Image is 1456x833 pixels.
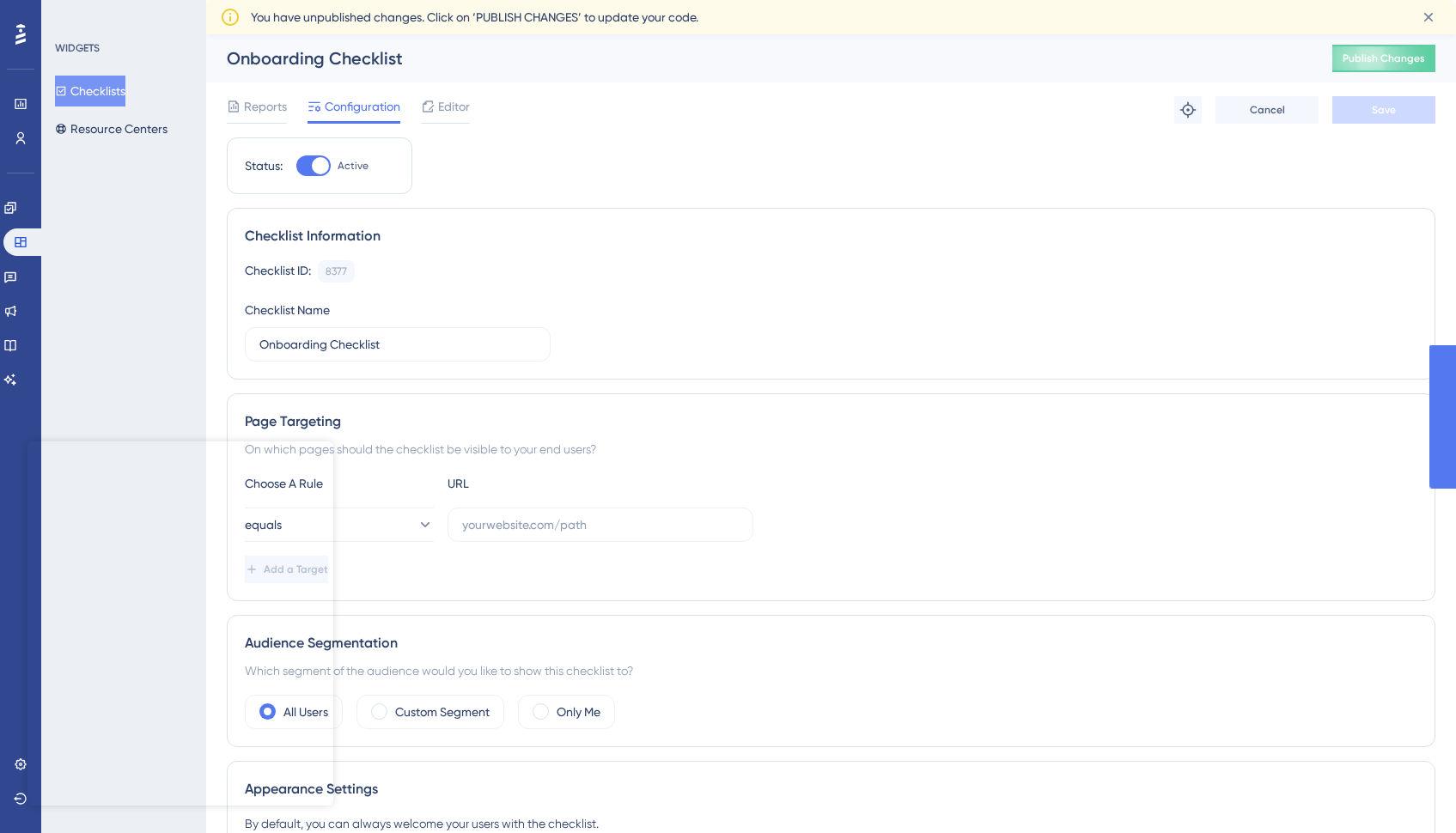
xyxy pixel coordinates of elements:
span: Cancel [1250,103,1285,117]
div: Onboarding Checklist [227,46,1289,70]
div: Appearance Settings [245,779,1417,800]
button: Publish Changes [1332,45,1435,72]
div: Checklist Name [245,300,330,320]
div: Audience Segmentation [245,633,1417,654]
span: Save [1372,103,1396,117]
input: yourwebsite.com/path [462,515,739,534]
span: Publish Changes [1343,52,1425,65]
div: On which pages should the checklist be visible to your end users? [245,439,1417,459]
span: Reports [244,96,287,117]
button: Save [1332,96,1435,124]
div: Which segment of the audience would you like to show this checklist to? [245,660,1417,681]
span: Editor [438,96,470,117]
div: 8377 [326,264,347,278]
span: You have unpublished changes. Click on ‘PUBLISH CHANGES’ to update your code. [251,7,698,27]
button: Resource Centers [55,113,168,144]
label: Only Me [557,702,600,722]
div: Page Targeting [245,411,1417,432]
div: Choose A Rule [245,473,434,494]
iframe: UserGuiding AI Assistant Launcher [1384,765,1435,817]
button: Cancel [1215,96,1319,124]
div: WIDGETS [55,41,100,55]
div: Checklist ID: [245,260,311,283]
div: URL [448,473,637,494]
input: Type your Checklist name [259,335,536,354]
span: Active [338,159,369,173]
div: Status: [245,155,283,176]
span: Configuration [325,96,400,117]
div: Checklist Information [245,226,1417,246]
button: equals [245,508,434,542]
button: Checklists [55,76,125,106]
label: Custom Segment [395,702,490,722]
